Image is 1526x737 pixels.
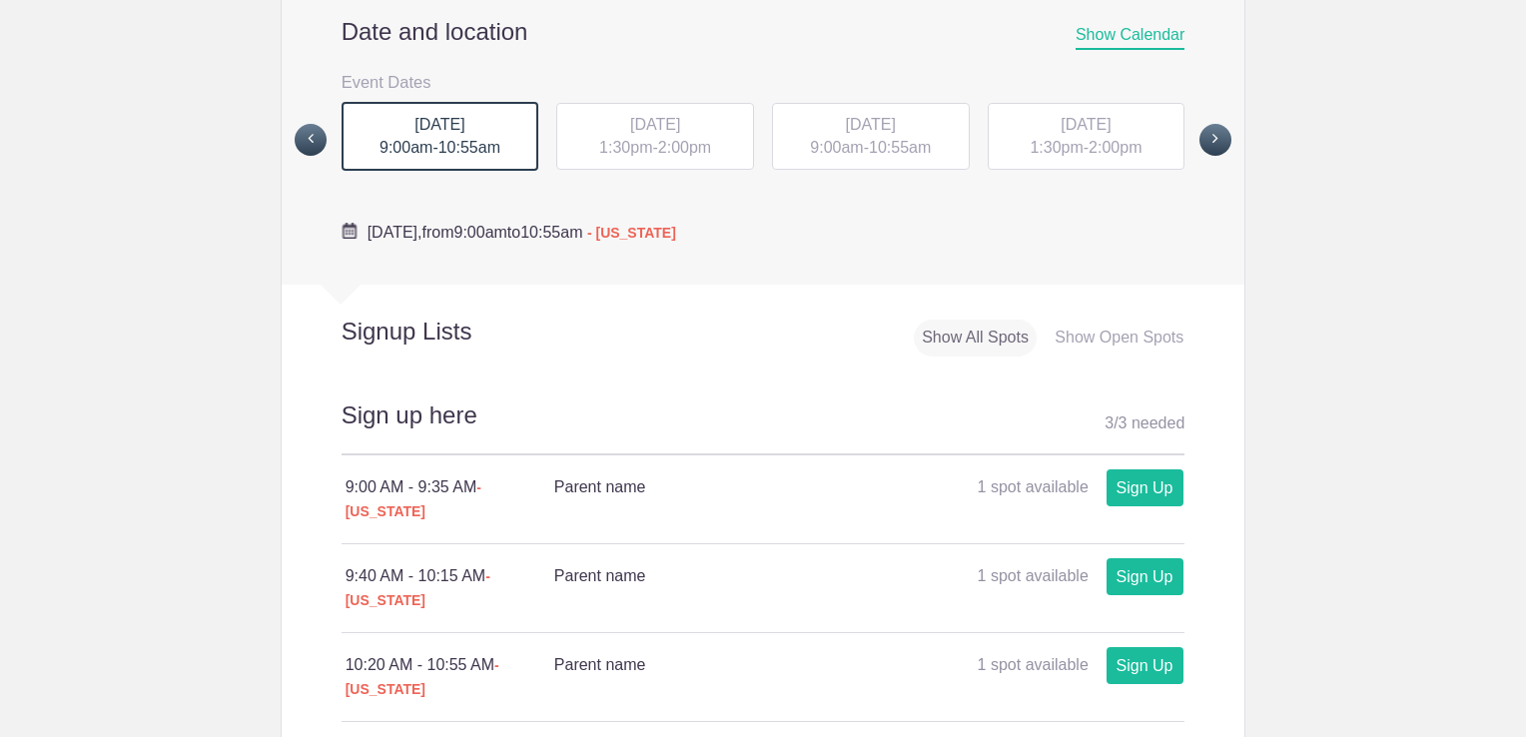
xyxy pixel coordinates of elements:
div: 9:40 AM - 10:15 AM [346,564,554,612]
h2: Date and location [342,17,1185,47]
span: 2:00pm [658,139,711,156]
h3: Event Dates [342,67,1185,97]
span: [DATE] [846,116,896,133]
span: from to [368,224,676,241]
div: - [772,103,970,171]
h4: Parent name [554,653,868,677]
a: Sign Up [1107,647,1183,684]
a: Sign Up [1107,469,1183,506]
div: 10:20 AM - 10:55 AM [346,653,554,701]
span: / [1114,414,1118,431]
span: 10:55am [520,224,582,241]
span: 10:55am [869,139,931,156]
span: 2:00pm [1089,139,1142,156]
div: - [988,103,1185,171]
span: [DATE] [1061,116,1111,133]
span: - [US_STATE] [346,657,499,697]
button: [DATE] 1:30pm-2:00pm [555,102,755,172]
span: [DATE], [368,224,422,241]
span: 9:00am [810,139,863,156]
span: 1:30pm [599,139,652,156]
span: 9:00am [380,139,432,156]
h4: Parent name [554,564,868,588]
span: - [US_STATE] [346,568,490,608]
h2: Sign up here [342,398,1185,455]
h4: Parent name [554,475,868,499]
div: Show All Spots [914,320,1037,357]
span: 1 spot available [978,478,1089,495]
h2: Signup Lists [282,317,603,347]
div: 3 3 needed [1105,408,1184,438]
span: - [US_STATE] [587,225,676,241]
a: Sign Up [1107,558,1183,595]
span: 9:00am [453,224,506,241]
div: Show Open Spots [1047,320,1191,357]
button: [DATE] 9:00am-10:55am [771,102,971,172]
div: 9:00 AM - 9:35 AM [346,475,554,523]
span: 1:30pm [1030,139,1083,156]
span: 1 spot available [978,656,1089,673]
span: - [US_STATE] [346,479,481,519]
span: [DATE] [630,116,680,133]
img: Cal purple [342,223,358,239]
span: 1 spot available [978,567,1089,584]
span: 10:55am [438,139,500,156]
button: [DATE] 9:00am-10:55am [341,101,540,173]
button: [DATE] 1:30pm-2:00pm [987,102,1186,172]
div: - [342,102,539,172]
span: [DATE] [414,116,464,133]
span: Show Calendar [1076,26,1184,50]
div: - [556,103,754,171]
